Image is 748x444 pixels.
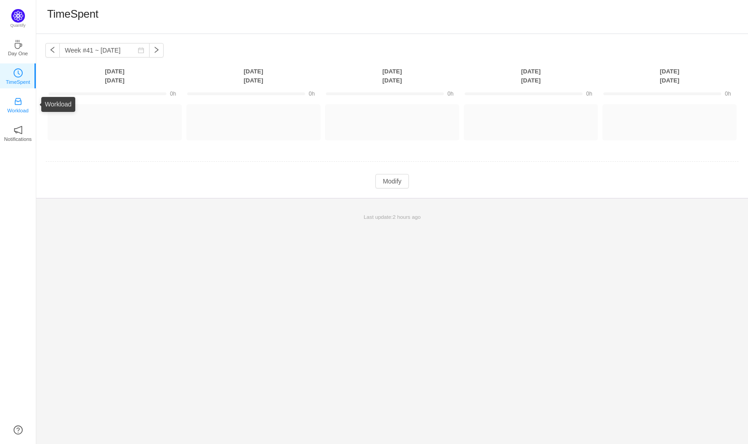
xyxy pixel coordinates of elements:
[14,71,23,80] a: icon: clock-circleTimeSpent
[14,43,23,52] a: icon: coffeeDay One
[600,67,739,85] th: [DATE] [DATE]
[10,23,26,29] p: Quantify
[725,91,731,97] span: 0h
[586,91,592,97] span: 0h
[14,40,23,49] i: icon: coffee
[323,67,461,85] th: [DATE] [DATE]
[149,43,164,58] button: icon: right
[393,214,421,220] span: 2 hours ago
[45,43,60,58] button: icon: left
[14,128,23,137] a: icon: notificationNotifications
[14,425,23,434] a: icon: question-circle
[447,91,453,97] span: 0h
[4,135,32,143] p: Notifications
[14,125,23,135] i: icon: notification
[47,7,98,21] h1: TimeSpent
[184,67,323,85] th: [DATE] [DATE]
[14,68,23,77] i: icon: clock-circle
[8,49,28,58] p: Day One
[11,9,25,23] img: Quantify
[375,174,408,188] button: Modify
[461,67,600,85] th: [DATE] [DATE]
[45,67,184,85] th: [DATE] [DATE]
[170,91,176,97] span: 0h
[6,78,30,86] p: TimeSpent
[7,106,29,115] p: Workload
[309,91,315,97] span: 0h
[59,43,150,58] input: Select a week
[138,47,144,53] i: icon: calendar
[14,100,23,109] a: icon: inboxWorkload
[14,97,23,106] i: icon: inbox
[364,214,421,220] span: Last update:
